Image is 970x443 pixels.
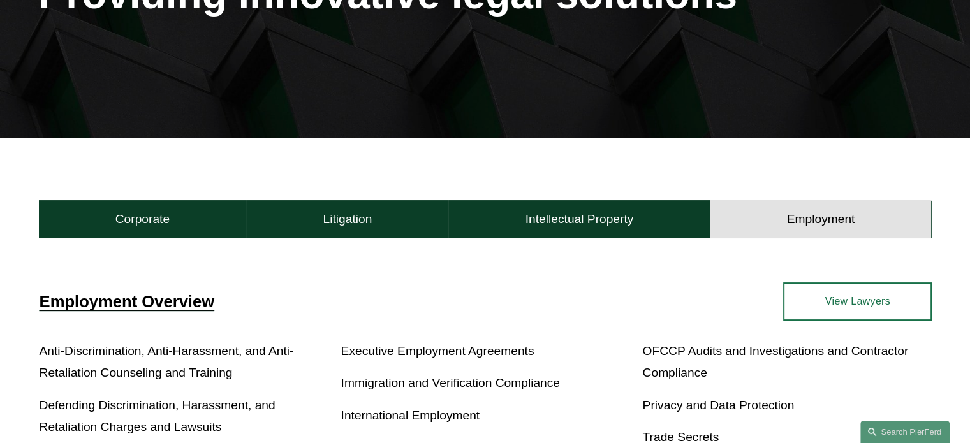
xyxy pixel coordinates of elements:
a: Executive Employment Agreements [341,344,534,358]
h4: Litigation [323,212,372,227]
a: Privacy and Data Protection [642,398,794,412]
a: International Employment [341,409,480,422]
h4: Employment [787,212,855,227]
a: Defending Discrimination, Harassment, and Retaliation Charges and Lawsuits [40,398,276,434]
a: Anti-Discrimination, Anti-Harassment, and Anti-Retaliation Counseling and Training [40,344,294,380]
h4: Corporate [115,212,170,227]
h4: Intellectual Property [525,212,634,227]
a: Employment Overview [40,293,215,310]
a: OFCCP Audits and Investigations and Contractor Compliance [642,344,908,380]
a: Immigration and Verification Compliance [341,376,560,389]
a: View Lawyers [783,282,932,321]
a: Search this site [860,421,950,443]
